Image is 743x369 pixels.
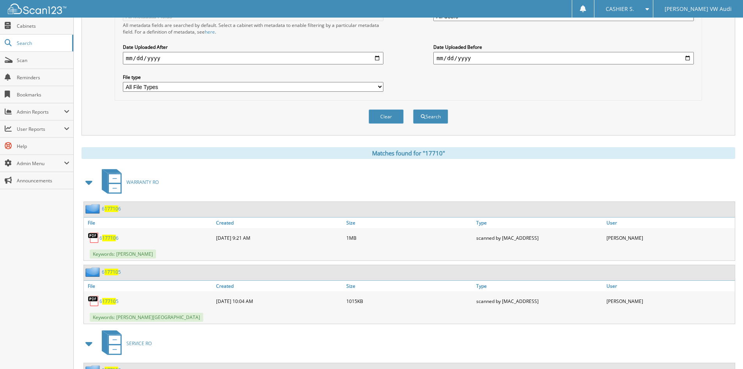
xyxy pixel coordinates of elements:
[90,250,156,258] span: Keywords: [PERSON_NAME]
[123,22,383,35] div: All metadata fields are searched by default. Select a cabinet with metadata to enable filtering b...
[85,267,102,277] img: folder2.png
[17,177,69,184] span: Announcements
[17,40,68,46] span: Search
[88,295,99,307] img: PDF.png
[344,281,475,291] a: Size
[344,217,475,228] a: Size
[88,232,99,244] img: PDF.png
[17,91,69,98] span: Bookmarks
[605,281,735,291] a: User
[17,160,64,167] span: Admin Menu
[105,269,118,275] span: 17710
[84,217,214,228] a: File
[123,52,383,64] input: start
[17,143,69,150] span: Help
[126,340,152,347] span: SERVICE RO
[102,298,116,305] span: 17710
[97,328,152,359] a: SERVICE RO
[17,126,64,132] span: User Reports
[17,57,69,64] span: Scan
[82,147,735,159] div: Matches found for "17710"
[105,205,118,212] span: 17710
[99,235,119,241] a: 6177106
[97,167,159,198] a: WARRANTY RO
[102,205,121,212] a: 6177106
[369,109,404,124] button: Clear
[605,217,735,228] a: User
[8,4,66,14] img: scan123-logo-white.svg
[606,7,634,11] span: CASHIER S.
[474,217,605,228] a: Type
[214,217,344,228] a: Created
[214,230,344,246] div: [DATE] 9:21 AM
[102,235,116,241] span: 17710
[474,281,605,291] a: Type
[126,179,159,185] span: WARRANTY RO
[123,74,383,80] label: File type
[344,293,475,309] div: 1015KB
[214,293,344,309] div: [DATE] 10:04 AM
[99,298,119,305] a: 6177105
[413,109,448,124] button: Search
[474,293,605,309] div: scanned by [MAC_ADDRESS]
[214,281,344,291] a: Created
[17,74,69,81] span: Reminders
[605,230,735,246] div: [PERSON_NAME]
[344,230,475,246] div: 1MB
[84,281,214,291] a: File
[123,44,383,50] label: Date Uploaded After
[605,293,735,309] div: [PERSON_NAME]
[17,23,69,29] span: Cabinets
[90,313,203,322] span: Keywords: [PERSON_NAME][GEOGRAPHIC_DATA]
[433,52,694,64] input: end
[17,109,64,115] span: Admin Reports
[433,44,694,50] label: Date Uploaded Before
[665,7,732,11] span: [PERSON_NAME] VW Audi
[474,230,605,246] div: scanned by [MAC_ADDRESS]
[85,204,102,214] img: folder2.png
[205,29,215,35] a: here
[102,269,121,275] a: 6177105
